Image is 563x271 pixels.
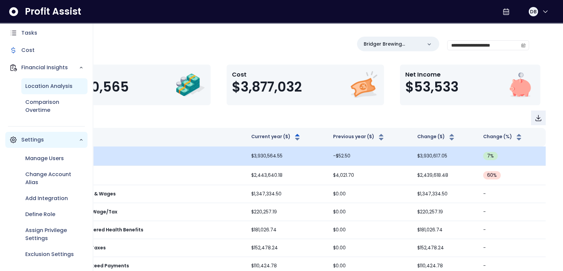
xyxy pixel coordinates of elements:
[25,194,68,202] p: Add Integration
[251,133,301,141] button: Current year ($)
[25,154,64,162] p: Manage Users
[349,70,379,100] img: Cost
[505,70,535,100] img: Net Income
[232,70,302,79] p: Cost
[530,8,536,15] span: DB
[412,185,478,203] td: $1,347,334.50
[412,221,478,239] td: $181,026.74
[328,146,412,166] td: -$52.50
[328,203,412,221] td: $0.00
[521,43,526,48] svg: calendar
[246,203,327,221] td: $220,257.19
[246,221,327,239] td: $181,026.74
[412,146,478,166] td: $3,930,617.05
[175,70,205,100] img: Revenue
[246,166,327,185] td: $2,443,640.18
[21,29,37,37] p: Tasks
[328,166,412,185] td: $4,021.70
[478,221,546,239] td: -
[73,208,117,215] p: Tips To Wage/Tax
[487,172,497,179] span: 60 %
[25,98,84,114] p: Comparison Overtime
[246,185,327,203] td: $1,347,334.50
[364,41,422,48] p: Bridger Brewing Company
[478,203,546,221] td: -
[417,133,456,141] button: Change ($)
[333,133,385,141] button: Previous year ($)
[73,190,116,197] p: Salaries & Wages
[478,185,546,203] td: -
[412,203,478,221] td: $220,257.19
[232,79,302,95] span: $3,877,032
[21,46,35,54] p: Cost
[21,64,79,72] p: Financial Insights
[25,226,84,242] p: Assign Privilege Settings
[487,152,494,159] span: 7 %
[483,133,523,141] button: Change (%)
[405,79,459,95] span: $53,533
[478,239,546,257] td: -
[246,146,327,166] td: $3,930,564.55
[25,210,55,218] p: Define Role
[328,185,412,203] td: $0.00
[25,82,73,90] p: Location Analysis
[531,111,546,125] button: Download
[73,226,143,233] p: BBC Covered Health Benefits
[25,170,84,186] p: Change Account Alias
[405,70,459,79] p: Net Income
[328,239,412,257] td: $0.00
[412,239,478,257] td: $152,478.24
[25,6,81,18] span: Profit Assist
[73,262,129,269] p: Guaranteed Payments
[246,239,327,257] td: $152,478.24
[328,221,412,239] td: $0.00
[21,136,79,144] p: Settings
[412,166,478,185] td: $2,439,618.48
[25,250,74,258] p: Exclusion Settings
